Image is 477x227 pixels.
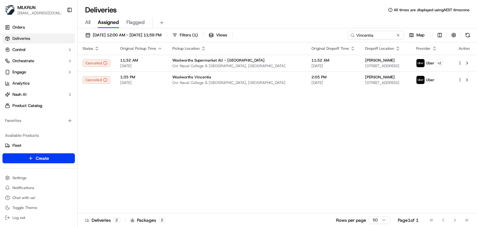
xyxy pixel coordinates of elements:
[159,217,166,223] div: 2
[17,4,36,11] button: MILKRUN
[336,217,366,223] p: Rows per page
[365,46,394,51] span: Dropoff Location
[416,59,425,67] img: uber-new-logo.jpeg
[2,183,75,192] button: Notifications
[2,213,75,222] button: Log out
[2,90,75,100] button: Nash AI
[2,22,75,32] a: Orders
[2,2,64,17] button: MILKRUNMILKRUN[EMAIL_ADDRESS][DOMAIN_NAME]
[172,46,200,51] span: Pickup Location
[406,31,427,39] button: Map
[12,81,30,86] span: Analytics
[180,32,198,38] span: Filters
[126,19,145,26] span: Flagged
[12,25,25,30] span: Orders
[172,75,211,80] span: Woolworths Vincentia
[365,80,406,85] span: [STREET_ADDRESS]
[12,47,25,53] span: Control
[12,195,35,200] span: Chat with us!
[12,205,37,210] span: Toggle Theme
[12,58,34,64] span: Orchestrate
[83,46,93,51] span: Status
[2,116,75,126] div: Favorites
[12,36,30,41] span: Deliveries
[365,63,406,68] span: [STREET_ADDRESS]
[206,31,230,39] button: Views
[2,131,75,141] div: Available Products
[436,60,443,67] button: +2
[12,143,21,148] span: Fleet
[120,75,162,80] span: 1:35 PM
[85,5,117,15] h1: Deliveries
[2,193,75,202] button: Chat with us!
[120,46,156,51] span: Original Pickup Time
[85,217,120,223] div: Deliveries
[2,141,75,151] button: Fleet
[120,63,162,68] span: [DATE]
[83,59,110,67] button: Canceled
[311,63,355,68] span: [DATE]
[113,217,120,223] div: 2
[83,76,110,84] button: Canceled
[12,175,26,180] span: Settings
[463,31,472,39] button: Refresh
[172,58,265,63] span: Woolworths Supermarket AU - [GEOGRAPHIC_DATA]
[416,76,425,84] img: uber-new-logo.jpeg
[2,78,75,88] a: Analytics
[426,61,434,66] span: Uber
[348,31,404,39] input: Type to search
[458,46,471,51] div: Action
[83,31,164,39] button: [DATE] 12:00 AM - [DATE] 11:59 PM
[192,32,198,38] span: ( 1 )
[120,80,162,85] span: [DATE]
[416,46,431,51] span: Provider
[5,143,72,148] a: Fleet
[311,80,355,85] span: [DATE]
[2,203,75,212] button: Toggle Theme
[398,217,419,223] div: Page 1 of 1
[2,56,75,66] button: Orchestrate
[98,19,119,26] span: Assigned
[365,75,395,80] span: [PERSON_NAME]
[93,32,161,38] span: [DATE] 12:00 AM - [DATE] 11:59 PM
[2,67,75,77] button: Engage
[172,63,302,68] span: Cnr Naval College & [GEOGRAPHIC_DATA], [GEOGRAPHIC_DATA]
[5,5,15,15] img: MILKRUN
[17,11,62,16] button: [EMAIL_ADDRESS][DOMAIN_NAME]
[311,46,349,51] span: Original Dropoff Time
[2,101,75,111] a: Product Catalog
[170,31,201,39] button: Filters(1)
[426,77,434,82] span: Uber
[2,153,75,163] button: Create
[2,174,75,182] button: Settings
[120,58,162,63] span: 11:32 AM
[36,155,49,161] span: Create
[311,75,355,80] span: 2:05 PM
[2,45,75,55] button: Control
[12,69,26,75] span: Engage
[416,32,425,38] span: Map
[172,80,302,85] span: Cnr Naval College & [GEOGRAPHIC_DATA], [GEOGRAPHIC_DATA]
[12,185,34,190] span: Notifications
[311,58,355,63] span: 11:52 AM
[130,217,166,223] div: Packages
[12,215,25,220] span: Log out
[2,34,75,44] a: Deliveries
[12,103,42,109] span: Product Catalog
[394,7,470,12] span: All times are displayed using AEST timezone
[365,58,395,63] span: [PERSON_NAME]
[216,32,227,38] span: Views
[85,19,90,26] span: All
[12,92,26,97] span: Nash AI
